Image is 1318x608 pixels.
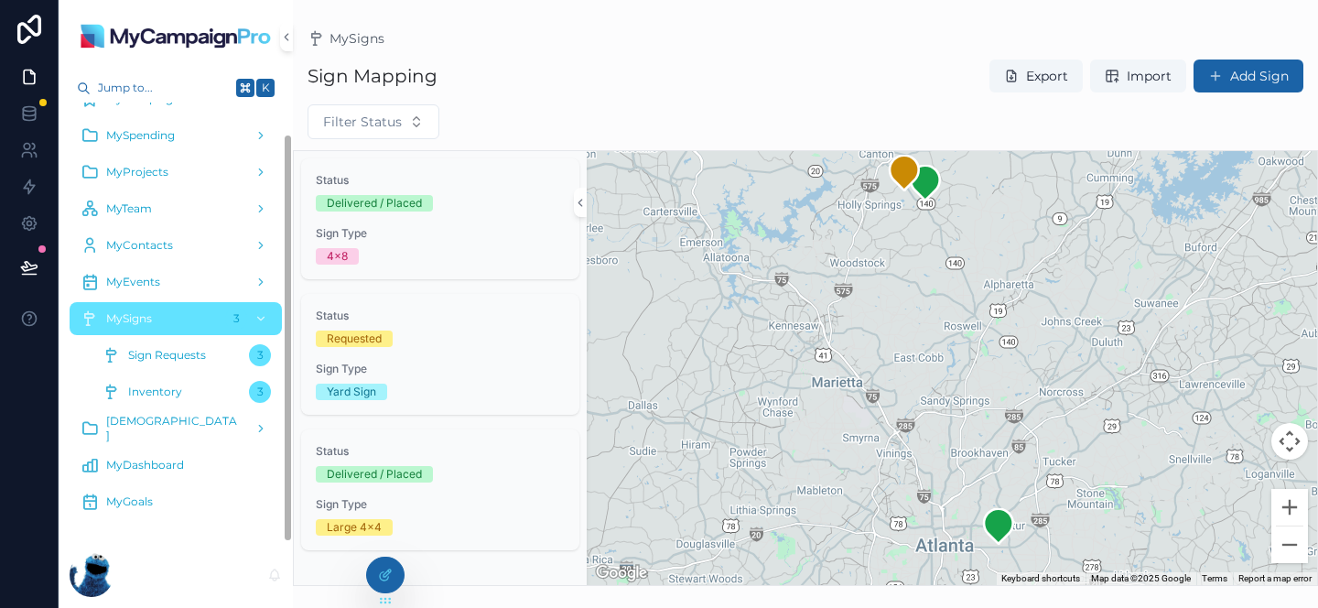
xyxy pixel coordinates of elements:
[70,73,282,103] button: Jump to...K
[316,309,565,323] span: Status
[989,60,1083,92] button: Export
[301,294,579,415] a: StatusRequestedSign TypeYard Sign
[70,229,282,262] a: MyContacts
[70,485,282,518] a: MyGoals
[1271,423,1308,460] button: Map camera controls
[327,519,382,536] div: Large 4x4
[316,444,565,459] span: Status
[308,63,438,89] h1: Sign Mapping
[128,385,182,399] span: Inventory
[70,302,282,335] a: MySigns3
[1194,60,1303,92] button: Add Sign
[106,494,153,509] span: MyGoals
[327,466,422,483] div: Delivered / Placed
[591,561,652,585] a: Open this area in Google Maps (opens a new window)
[1202,573,1227,583] a: Terms
[80,22,272,51] img: App logo
[316,362,565,376] span: Sign Type
[106,238,173,253] span: MyContacts
[106,458,184,472] span: MyDashboard
[225,308,247,330] div: 3
[98,81,229,95] span: Jump to...
[92,375,282,408] a: Inventory3
[1271,489,1308,526] button: Zoom in
[1271,527,1308,563] button: Zoom out
[70,119,282,152] a: MySpending
[316,497,565,512] span: Sign Type
[323,113,402,131] span: Filter Status
[59,103,293,542] div: scrollable content
[327,384,376,400] div: Yard Sign
[316,226,565,241] span: Sign Type
[92,339,282,372] a: Sign Requests3
[106,165,168,179] span: MyProjects
[327,195,422,212] div: Delivered / Placed
[106,414,240,443] span: [DEMOGRAPHIC_DATA]
[301,158,579,279] a: StatusDelivered / PlacedSign Type4x8
[308,104,439,139] button: Select Button
[70,449,282,482] a: MyDashboard
[249,381,271,403] div: 3
[106,128,175,143] span: MySpending
[308,29,384,48] a: MySigns
[327,248,348,265] div: 4x8
[106,311,152,326] span: MySigns
[1238,573,1312,583] a: Report a map error
[128,348,206,363] span: Sign Requests
[1001,572,1080,585] button: Keyboard shortcuts
[128,566,237,584] p: [PERSON_NAME]
[591,561,652,585] img: Google
[70,412,282,445] a: [DEMOGRAPHIC_DATA]
[258,81,273,95] span: K
[327,331,382,347] div: Requested
[329,29,384,48] span: MySigns
[1090,60,1186,92] button: Import
[249,344,271,366] div: 3
[1091,573,1191,583] span: Map data ©2025 Google
[70,192,282,225] a: MyTeam
[316,173,565,188] span: Status
[70,156,282,189] a: MyProjects
[1127,67,1172,85] span: Import
[70,266,282,299] a: MyEvents
[106,275,160,289] span: MyEvents
[301,429,579,550] a: StatusDelivered / PlacedSign TypeLarge 4x4
[106,201,152,216] span: MyTeam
